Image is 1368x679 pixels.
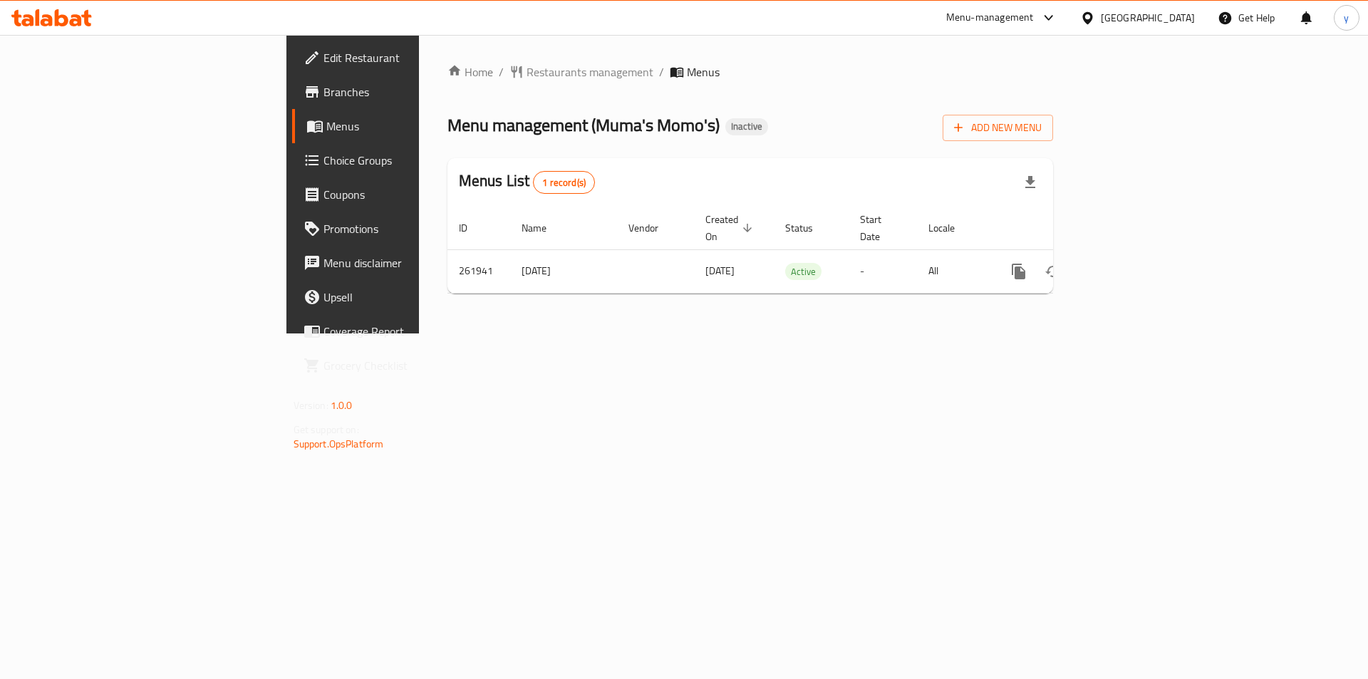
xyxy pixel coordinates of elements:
[294,396,328,415] span: Version:
[990,207,1150,250] th: Actions
[292,212,515,246] a: Promotions
[292,246,515,280] a: Menu disclaimer
[323,83,504,100] span: Branches
[917,249,990,293] td: All
[533,171,595,194] div: Total records count
[1036,254,1070,289] button: Change Status
[292,348,515,383] a: Grocery Checklist
[447,207,1150,294] table: enhanced table
[323,323,504,340] span: Coverage Report
[849,249,917,293] td: -
[1344,10,1349,26] span: y
[292,177,515,212] a: Coupons
[1002,254,1036,289] button: more
[447,63,1054,81] nav: breadcrumb
[785,219,831,237] span: Status
[1013,165,1047,199] div: Export file
[659,63,664,81] li: /
[459,219,486,237] span: ID
[447,109,720,141] span: Menu management ( Muma's Momo's )
[326,118,504,135] span: Menus
[705,211,757,245] span: Created On
[705,261,735,280] span: [DATE]
[628,219,677,237] span: Vendor
[292,314,515,348] a: Coverage Report
[323,220,504,237] span: Promotions
[292,109,515,143] a: Menus
[331,396,353,415] span: 1.0.0
[323,186,504,203] span: Coupons
[294,420,359,439] span: Get support on:
[725,120,768,133] span: Inactive
[323,289,504,306] span: Upsell
[292,280,515,314] a: Upsell
[954,119,1042,137] span: Add New Menu
[294,435,384,453] a: Support.OpsPlatform
[509,63,653,81] a: Restaurants management
[292,75,515,109] a: Branches
[946,9,1034,26] div: Menu-management
[527,63,653,81] span: Restaurants management
[725,118,768,135] div: Inactive
[943,115,1053,141] button: Add New Menu
[928,219,973,237] span: Locale
[323,152,504,169] span: Choice Groups
[860,211,900,245] span: Start Date
[1101,10,1195,26] div: [GEOGRAPHIC_DATA]
[323,254,504,271] span: Menu disclaimer
[785,263,822,280] div: Active
[510,249,617,293] td: [DATE]
[292,41,515,75] a: Edit Restaurant
[522,219,565,237] span: Name
[323,357,504,374] span: Grocery Checklist
[292,143,515,177] a: Choice Groups
[534,176,594,190] span: 1 record(s)
[785,264,822,280] span: Active
[687,63,720,81] span: Menus
[323,49,504,66] span: Edit Restaurant
[459,170,595,194] h2: Menus List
